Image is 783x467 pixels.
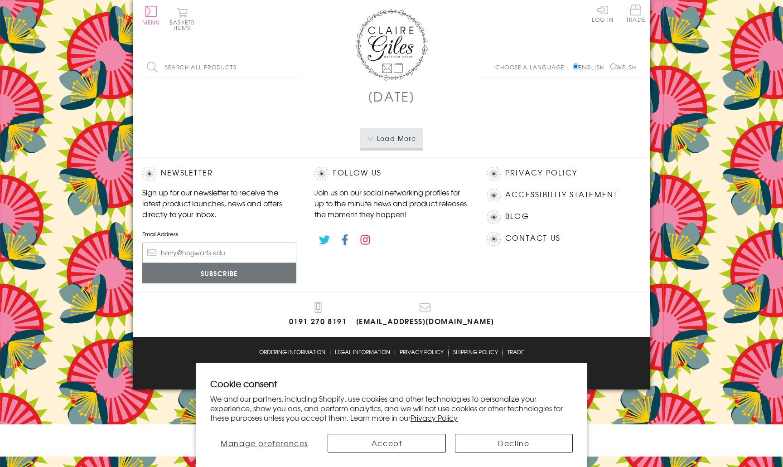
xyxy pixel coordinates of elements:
span: Menu [142,18,160,26]
a: Trade [626,5,645,24]
a: Shipping Policy [453,346,498,357]
span: Manage preferences [221,438,308,448]
a: Privacy Policy [505,167,577,179]
a: Legal Information [335,346,390,357]
p: We and our partners, including Shopify, use cookies and other technologies to personalize your ex... [210,394,573,422]
input: Subscribe [142,263,296,283]
h1: [DATE] [368,87,416,106]
a: [EMAIL_ADDRESS][DOMAIN_NAME] [356,302,494,328]
button: Manage preferences [210,434,319,452]
a: Accessibility Statement [505,189,618,201]
p: Sign up for our newsletter to receive the latest product launches, news and offers directly to yo... [142,187,296,219]
button: Load More [360,128,423,148]
h2: Newsletter [142,167,296,180]
input: Search all products [142,57,301,78]
button: Accept [328,434,445,452]
a: Ordering Information [259,346,325,357]
label: English [573,63,609,71]
p: Join us on our social networking profiles for up to the minute news and product releases the mome... [314,187,469,219]
a: Trade [507,346,524,357]
h2: Follow Us [314,167,469,180]
label: Welsh [610,63,636,71]
a: 0191 270 8191 [289,302,347,328]
a: Privacy Policy [411,412,458,423]
span: 0 items [174,18,194,32]
label: Email Address [142,230,296,238]
input: Search [292,57,301,78]
a: Contact Us [505,232,561,244]
button: Decline [455,434,573,452]
a: Blog [505,210,529,223]
button: Menu [142,6,160,25]
img: Claire Giles Greetings Cards [355,9,428,81]
h2: Cookie consent [210,377,573,390]
span: Trade [626,5,645,22]
input: English [573,63,579,69]
p: © 2025 . [142,366,641,375]
input: Welsh [610,63,616,69]
a: Privacy Policy [400,346,444,357]
a: Log In [592,5,614,22]
input: harry@hogwarts.edu [142,243,296,263]
button: Basket0 items [169,7,194,30]
p: Choose a language: [495,63,571,71]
